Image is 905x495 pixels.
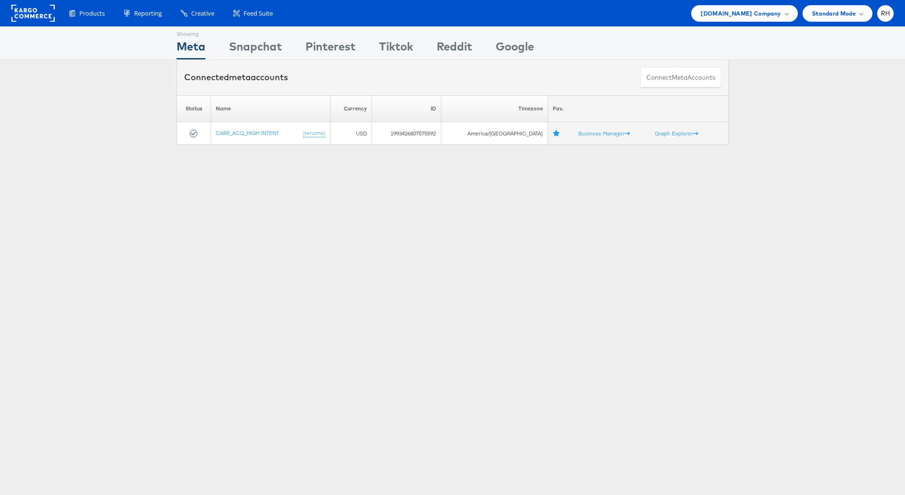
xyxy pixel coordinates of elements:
[701,8,781,18] span: [DOMAIN_NAME] Company
[305,38,355,59] div: Pinterest
[177,38,205,59] div: Meta
[79,9,105,18] span: Products
[244,9,273,18] span: Feed Suite
[812,8,856,18] span: Standard Mode
[672,73,687,82] span: meta
[229,38,282,59] div: Snapchat
[211,95,330,122] th: Name
[177,95,211,122] th: Status
[379,38,413,59] div: Tiktok
[191,9,214,18] span: Creative
[330,122,372,145] td: USD
[441,95,548,122] th: Timezone
[215,129,279,136] a: CARS_ACQ_HIGH INTENT
[881,10,890,17] span: RH
[372,122,441,145] td: 1993426807575592
[437,38,472,59] div: Reddit
[330,95,372,122] th: Currency
[441,122,548,145] td: America/[GEOGRAPHIC_DATA]
[229,72,251,83] span: meta
[177,27,205,38] div: Showing
[578,130,630,137] a: Business Manager
[655,130,698,137] a: Graph Explorer
[496,38,534,59] div: Google
[640,67,721,88] button: ConnectmetaAccounts
[303,129,325,137] a: (rename)
[372,95,441,122] th: ID
[184,71,288,84] div: Connected accounts
[134,9,162,18] span: Reporting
